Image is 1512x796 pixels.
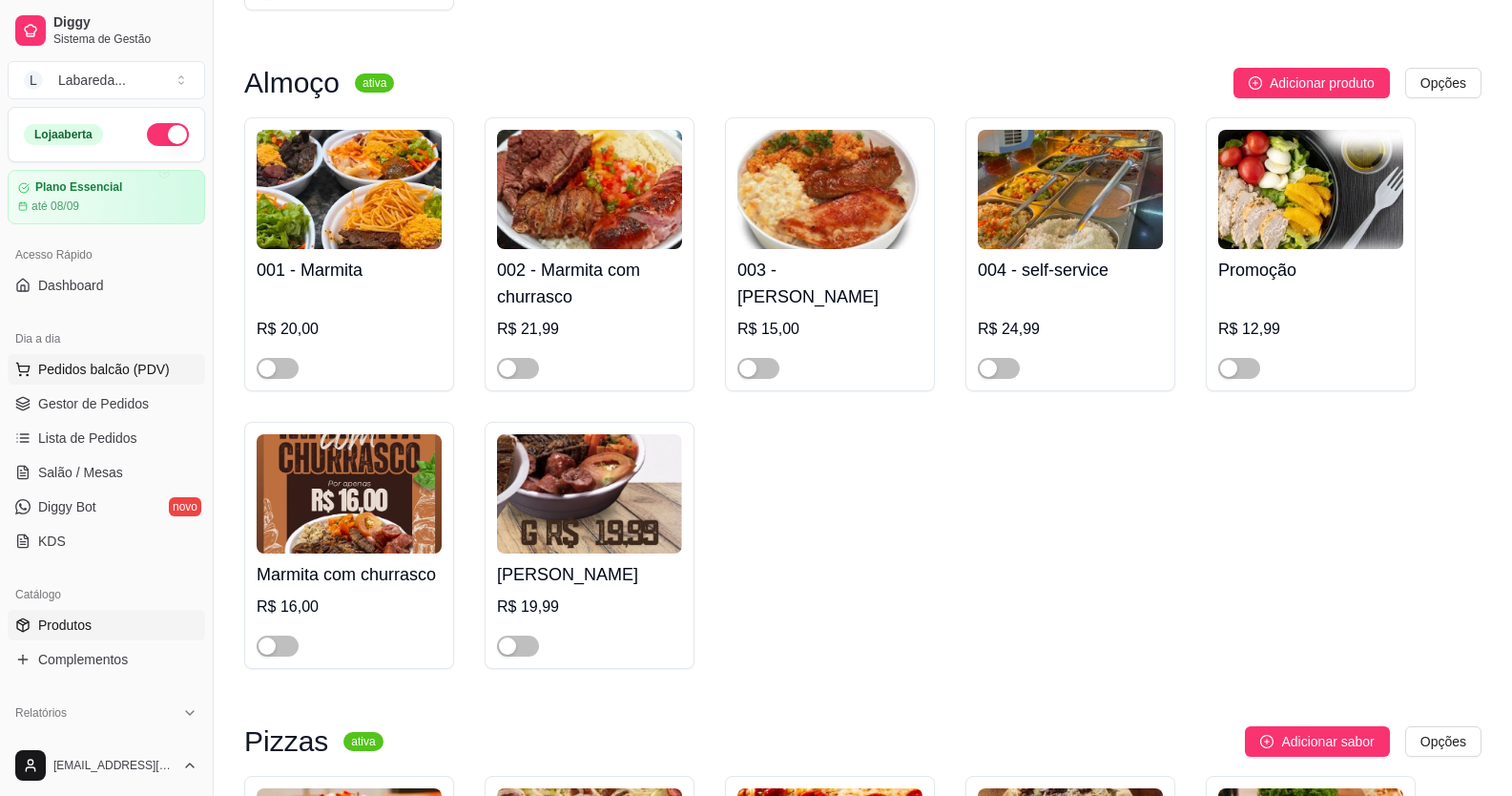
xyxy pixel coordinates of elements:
[8,644,205,675] a: Complementos
[38,463,123,482] span: Salão / Mesas
[38,429,137,448] span: Lista de Pedidos
[1420,73,1466,94] span: Opções
[8,388,205,419] a: Gestor de Pedidos
[497,561,682,588] h4: [PERSON_NAME]
[8,270,205,301] a: Dashboard
[8,61,205,99] button: Select a team
[257,318,442,341] div: R$ 20,00
[1405,726,1481,757] button: Opções
[8,8,205,53] a: DiggySistema de Gestão
[8,354,205,385] button: Pedidos balcão (PDV)
[257,130,442,249] img: product-image
[244,730,328,753] h3: Pizzas
[38,394,149,413] span: Gestor de Pedidos
[343,732,383,751] sup: ativa
[38,616,92,635] span: Produtos
[38,360,170,379] span: Pedidos balcão (PDV)
[1218,130,1403,249] img: product-image
[8,610,205,640] a: Produtos
[8,743,205,788] button: [EMAIL_ADDRESS][DOMAIN_NAME]
[1249,76,1262,90] span: plus-circle
[53,758,175,773] span: [EMAIL_ADDRESS][DOMAIN_NAME]
[244,72,340,94] h3: Almoço
[978,130,1163,249] img: product-image
[24,124,103,145] div: Loja aberta
[8,423,205,453] a: Lista de Pedidos
[1260,735,1274,748] span: plus-circle
[8,579,205,610] div: Catálogo
[8,457,205,488] a: Salão / Mesas
[1245,726,1389,757] button: Adicionar sabor
[1218,257,1403,283] h4: Promoção
[8,170,205,224] a: Plano Essencialaté 08/09
[35,180,122,195] article: Plano Essencial
[1218,318,1403,341] div: R$ 12,99
[257,434,442,554] img: product-image
[1405,68,1481,98] button: Opções
[497,434,682,554] img: product-image
[38,650,128,669] span: Complementos
[1281,731,1374,752] span: Adicionar sabor
[737,130,922,249] img: product-image
[257,257,442,283] h4: 001 - Marmita
[8,240,205,270] div: Acesso Rápido
[8,324,205,354] div: Dia a dia
[497,257,682,310] h4: 002 - Marmita com churrasco
[1233,68,1390,98] button: Adicionar produto
[497,130,682,249] img: product-image
[497,318,682,341] div: R$ 21,99
[31,199,79,214] article: até 08/09
[15,705,67,721] span: Relatórios
[8,492,205,522] a: Diggy Botnovo
[978,318,1163,341] div: R$ 24,99
[38,497,96,516] span: Diggy Bot
[38,734,164,753] span: Relatórios de vendas
[8,526,205,556] a: KDS
[978,257,1163,283] h4: 004 - self-service
[147,123,189,146] button: Alterar Status
[58,71,126,90] div: Labareda ...
[1420,731,1466,752] span: Opções
[355,73,394,93] sup: ativa
[24,71,43,90] span: L
[38,532,66,551] span: KDS
[257,596,442,618] div: R$ 16,00
[38,276,104,295] span: Dashboard
[53,14,197,31] span: Diggy
[8,728,205,759] a: Relatórios de vendas
[737,318,922,341] div: R$ 15,00
[53,31,197,47] span: Sistema de Gestão
[497,596,682,618] div: R$ 19,99
[1270,73,1375,94] span: Adicionar produto
[257,561,442,588] h4: Marmita com churrasco
[737,257,922,310] h4: 003 - [PERSON_NAME]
